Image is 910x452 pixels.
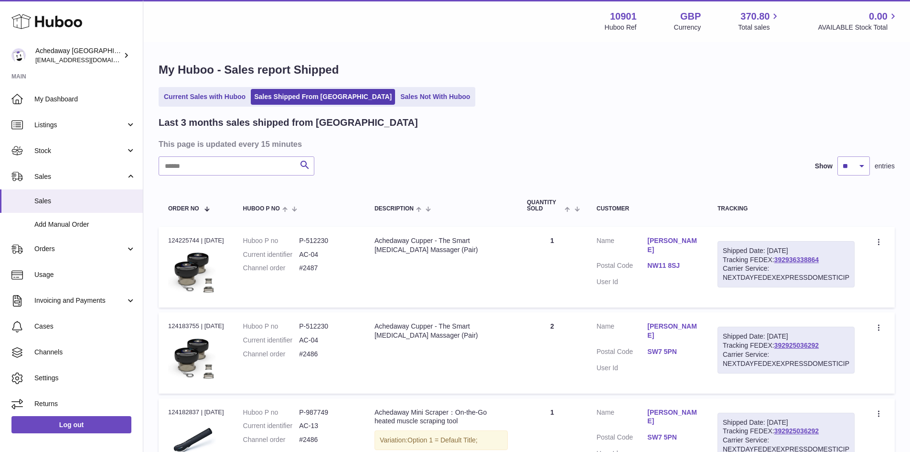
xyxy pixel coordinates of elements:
[35,56,140,64] span: [EMAIL_ADDRESS][DOMAIN_NAME]
[11,48,26,63] img: admin@newpb.co.uk
[299,250,355,259] dd: AC-04
[875,162,895,171] span: entries
[161,89,249,105] a: Current Sales with Huboo
[674,23,701,32] div: Currency
[740,10,770,23] span: 370.80
[34,95,136,104] span: My Dashboard
[34,146,126,155] span: Stock
[243,336,300,345] dt: Current identifier
[597,277,648,287] dt: User Id
[34,348,136,357] span: Channels
[610,10,637,23] strong: 10901
[34,374,136,383] span: Settings
[517,312,587,393] td: 2
[34,220,136,229] span: Add Manual Order
[168,248,216,296] img: 109011664373505.png
[299,435,355,444] dd: #2486
[34,296,126,305] span: Invoicing and Payments
[35,46,121,65] div: Achedaway [GEOGRAPHIC_DATA]
[243,264,300,273] dt: Channel order
[375,206,414,212] span: Description
[375,322,508,340] div: Achedaway Cupper - The Smart [MEDICAL_DATA] Massager (Pair)
[527,199,562,212] span: Quantity Sold
[159,116,418,129] h2: Last 3 months sales shipped from [GEOGRAPHIC_DATA]
[34,270,136,279] span: Usage
[168,236,224,245] div: 124225744 | [DATE]
[647,261,698,270] a: NW11 8SJ
[818,23,899,32] span: AVAILABLE Stock Total
[168,334,216,382] img: 109011664373505.png
[299,336,355,345] dd: AC-04
[243,236,300,245] dt: Huboo P no
[647,347,698,356] a: SW7 5PN
[243,435,300,444] dt: Channel order
[869,10,888,23] span: 0.00
[299,322,355,331] dd: P-512230
[11,416,131,433] a: Log out
[34,399,136,408] span: Returns
[738,23,781,32] span: Total sales
[723,418,849,427] div: Shipped Date: [DATE]
[243,408,300,417] dt: Huboo P no
[597,322,648,342] dt: Name
[723,350,849,368] div: Carrier Service: NEXTDAYFEDEXEXPRESSDOMESTICIP
[34,172,126,181] span: Sales
[34,244,126,254] span: Orders
[717,241,855,288] div: Tracking FEDEX:
[243,350,300,359] dt: Channel order
[299,350,355,359] dd: #2486
[818,10,899,32] a: 0.00 AVAILABLE Stock Total
[299,421,355,430] dd: AC-13
[34,121,126,130] span: Listings
[723,246,849,255] div: Shipped Date: [DATE]
[243,250,300,259] dt: Current identifier
[597,206,698,212] div: Customer
[597,347,648,359] dt: Postal Code
[34,197,136,206] span: Sales
[243,322,300,331] dt: Huboo P no
[597,236,648,257] dt: Name
[243,206,280,212] span: Huboo P no
[597,261,648,273] dt: Postal Code
[597,408,648,429] dt: Name
[723,264,849,282] div: Carrier Service: NEXTDAYFEDEXEXPRESSDOMESTICIP
[774,256,819,264] a: 392936338864
[299,264,355,273] dd: #2487
[774,342,819,349] a: 392925036292
[375,430,508,450] div: Variation:
[815,162,833,171] label: Show
[717,327,855,374] div: Tracking FEDEX:
[375,408,508,426] div: Achedaway Mini Scraper：On-the-Go heated muscle scraping tool
[407,436,478,444] span: Option 1 = Default Title;
[723,332,849,341] div: Shipped Date: [DATE]
[774,427,819,435] a: 392925036292
[159,139,892,149] h3: This page is updated every 15 minutes
[647,322,698,340] a: [PERSON_NAME]
[375,236,508,254] div: Achedaway Cupper - The Smart [MEDICAL_DATA] Massager (Pair)
[517,227,587,308] td: 1
[243,421,300,430] dt: Current identifier
[680,10,701,23] strong: GBP
[251,89,395,105] a: Sales Shipped From [GEOGRAPHIC_DATA]
[397,89,473,105] a: Sales Not With Huboo
[647,236,698,254] a: [PERSON_NAME]
[717,206,855,212] div: Tracking
[605,23,637,32] div: Huboo Ref
[299,408,355,417] dd: P-987749
[159,62,895,77] h1: My Huboo - Sales report Shipped
[168,408,224,417] div: 124182837 | [DATE]
[597,433,648,444] dt: Postal Code
[647,433,698,442] a: SW7 5PN
[34,322,136,331] span: Cases
[597,364,648,373] dt: User Id
[168,206,199,212] span: Order No
[168,322,224,331] div: 124183755 | [DATE]
[738,10,781,32] a: 370.80 Total sales
[299,236,355,245] dd: P-512230
[647,408,698,426] a: [PERSON_NAME]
